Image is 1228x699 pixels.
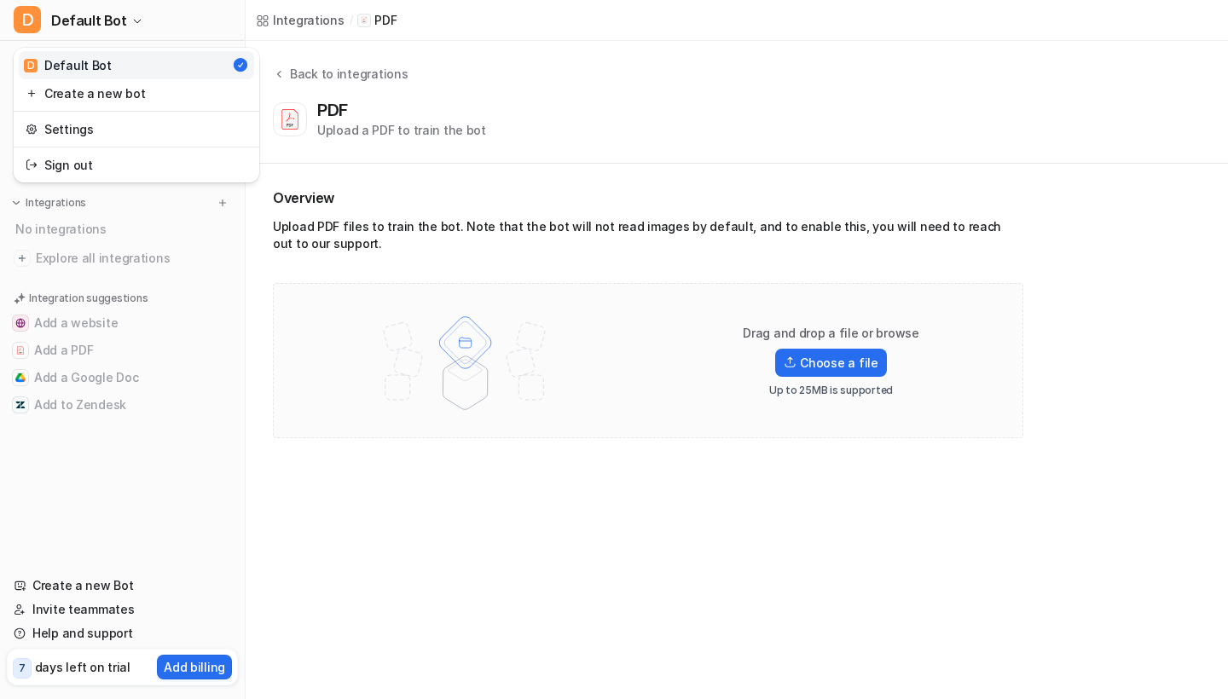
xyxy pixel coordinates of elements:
[19,115,254,143] a: Settings
[26,84,38,102] img: reset
[26,120,38,138] img: reset
[19,151,254,179] a: Sign out
[24,59,38,72] span: D
[19,79,254,107] a: Create a new bot
[24,56,112,74] div: Default Bot
[51,9,127,32] span: Default Bot
[14,6,41,33] span: D
[14,48,259,182] div: DDefault Bot
[26,156,38,174] img: reset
